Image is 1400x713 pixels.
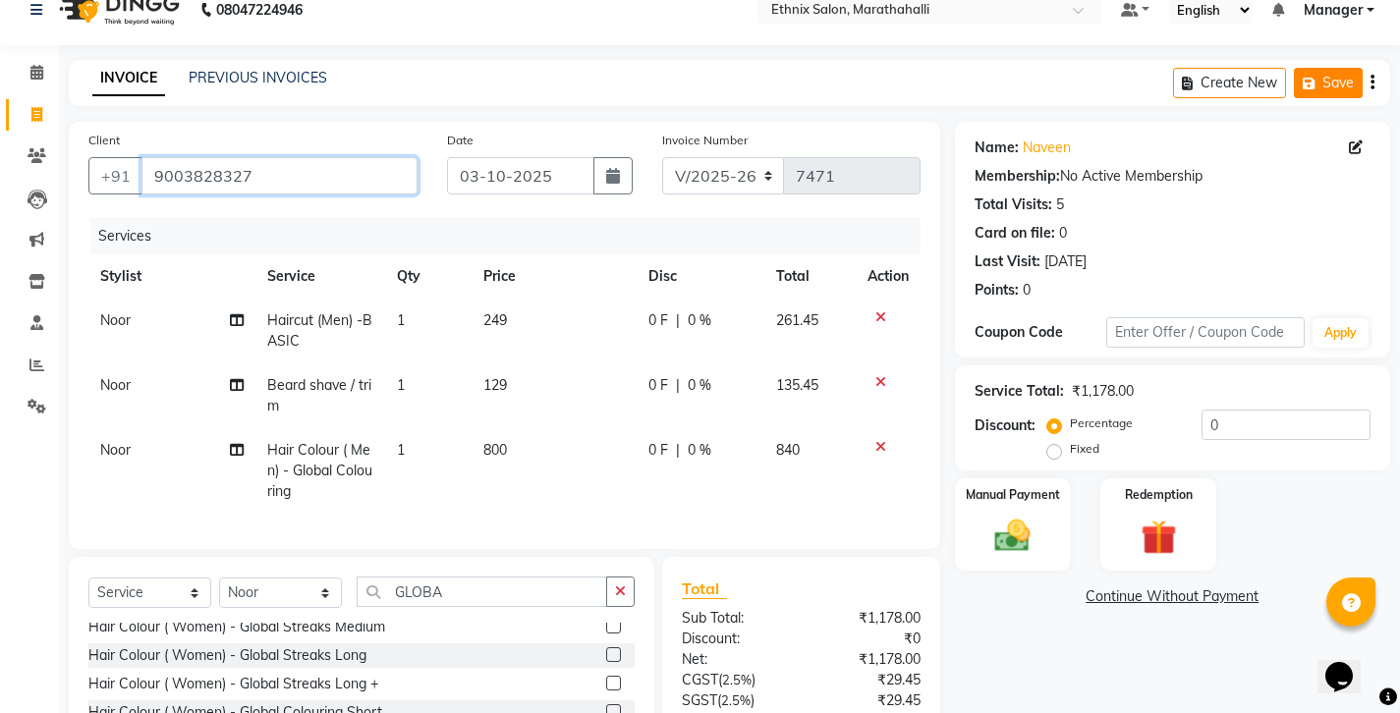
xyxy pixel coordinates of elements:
span: Noor [100,376,131,394]
div: No Active Membership [975,166,1371,187]
div: Net: [667,649,801,670]
div: Services [90,218,935,254]
span: 0 % [688,375,711,396]
label: Fixed [1070,440,1099,458]
label: Client [88,132,120,149]
span: 249 [483,311,507,329]
span: | [676,310,680,331]
span: 0 F [648,375,668,396]
div: ₹1,178.00 [801,608,934,629]
span: 135.45 [776,376,818,394]
span: Noor [100,311,131,329]
div: 0 [1023,280,1031,301]
div: ₹29.45 [801,670,934,690]
div: 0 [1059,223,1067,244]
img: _cash.svg [983,516,1041,557]
span: 1 [397,376,405,394]
div: [DATE] [1044,251,1087,272]
span: 1 [397,311,405,329]
div: Service Total: [975,381,1064,402]
div: Hair Colour ( Women) - Global Streaks Medium [88,617,385,637]
th: Total [764,254,856,299]
div: Card on file: [975,223,1055,244]
span: | [676,375,680,396]
div: ₹29.45 [801,690,934,711]
label: Date [447,132,474,149]
span: 129 [483,376,507,394]
span: 261.45 [776,311,818,329]
div: Total Visits: [975,194,1052,215]
span: 840 [776,441,800,459]
a: PREVIOUS INVOICES [189,69,327,86]
button: Apply [1313,318,1369,348]
button: Create New [1173,68,1286,98]
th: Price [472,254,636,299]
span: SGST [682,691,717,709]
div: ₹1,178.00 [801,649,934,670]
div: Discount: [667,629,801,649]
span: 1 [397,441,405,459]
div: 5 [1056,194,1064,215]
div: Hair Colour ( Women) - Global Streaks Long + [88,674,378,694]
span: 0 % [688,440,711,461]
div: ₹1,178.00 [1072,381,1134,402]
input: Search by Name/Mobile/Email/Code [141,157,418,194]
label: Manual Payment [966,486,1060,504]
label: Percentage [1070,414,1133,432]
span: Total [682,578,727,599]
span: 0 F [648,440,668,461]
span: 0 % [688,310,711,331]
span: | [676,440,680,461]
a: Naveen [1023,137,1071,158]
th: Disc [637,254,764,299]
span: 800 [483,441,507,459]
iframe: chat widget [1317,634,1380,693]
div: Coupon Code [975,322,1106,343]
div: ( ) [667,690,801,711]
span: 2.5% [721,692,751,708]
span: 0 F [648,310,668,331]
button: +91 [88,157,143,194]
input: Search or Scan [357,576,607,607]
div: Sub Total: [667,608,801,629]
a: INVOICE [92,61,165,96]
div: ₹0 [801,629,934,649]
span: Beard shave / trim [267,376,371,414]
a: Continue Without Payment [959,586,1386,607]
span: Hair Colour ( Men) - Global Colouring [267,441,372,500]
div: Hair Colour ( Women) - Global Streaks Long [88,645,366,666]
th: Stylist [88,254,255,299]
div: Membership: [975,166,1060,187]
th: Qty [385,254,472,299]
label: Invoice Number [662,132,748,149]
div: Name: [975,137,1019,158]
img: _gift.svg [1130,516,1188,560]
div: Points: [975,280,1019,301]
button: Save [1294,68,1363,98]
div: ( ) [667,670,801,690]
span: Haircut (Men) -BASIC [267,311,372,350]
th: Service [255,254,385,299]
label: Redemption [1125,486,1193,504]
span: CGST [682,671,718,688]
div: Last Visit: [975,251,1040,272]
span: Noor [100,441,131,459]
div: Discount: [975,415,1036,436]
th: Action [856,254,921,299]
input: Enter Offer / Coupon Code [1106,317,1305,348]
span: 2.5% [722,672,752,687]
